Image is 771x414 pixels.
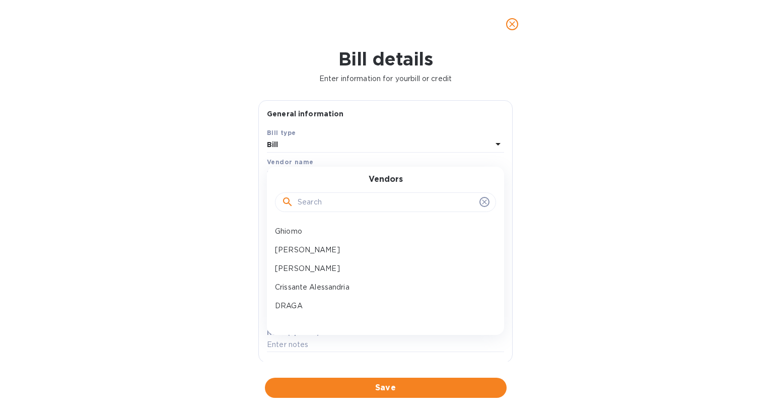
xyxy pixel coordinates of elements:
[267,110,344,118] b: General information
[267,169,337,179] p: Select vendor name
[267,129,296,136] b: Bill type
[8,74,763,84] p: Enter information for your bill or credit
[8,48,763,70] h1: Bill details
[275,301,488,311] p: DRAGA
[267,141,278,149] b: Bill
[369,175,403,184] h3: Vendors
[275,245,488,255] p: [PERSON_NAME]
[275,226,488,237] p: Ghiomo
[273,382,499,394] span: Save
[265,378,507,398] button: Save
[267,330,320,336] label: Notes (optional)
[267,337,504,353] input: Enter notes
[298,195,475,210] input: Search
[275,282,488,293] p: Crissante Alessandria
[500,12,524,36] button: close
[267,158,313,166] b: Vendor name
[275,263,488,274] p: [PERSON_NAME]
